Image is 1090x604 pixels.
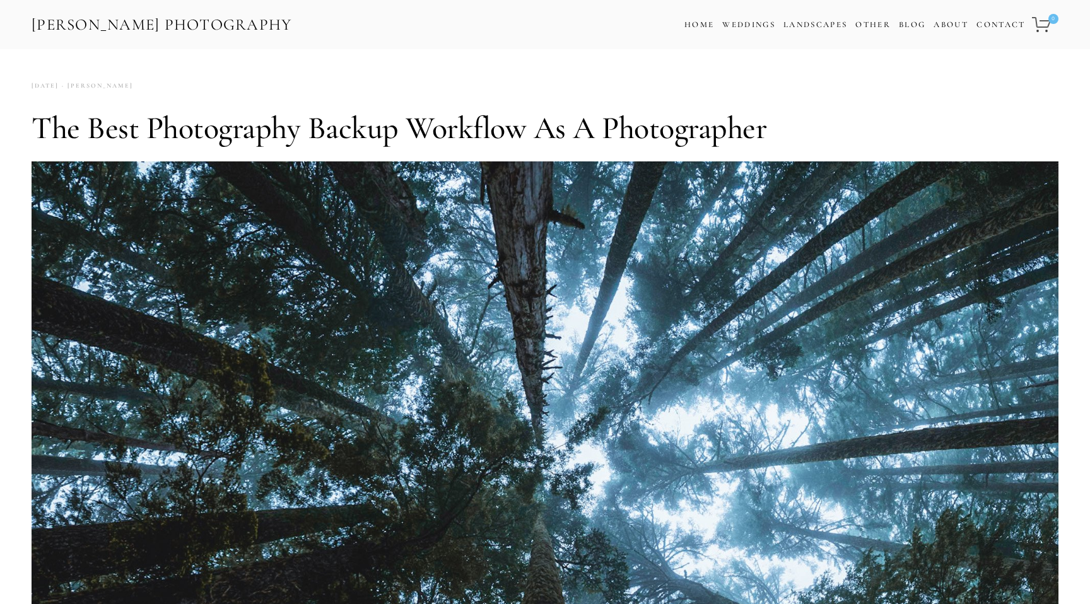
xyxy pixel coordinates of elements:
[1030,9,1060,40] a: 0 items in cart
[722,20,775,30] a: Weddings
[899,16,925,34] a: Blog
[855,20,891,30] a: Other
[1048,14,1058,24] span: 0
[783,20,847,30] a: Landscapes
[32,78,59,95] time: [DATE]
[59,78,133,95] a: [PERSON_NAME]
[30,11,293,39] a: [PERSON_NAME] Photography
[976,16,1025,34] a: Contact
[684,16,714,34] a: Home
[32,109,1058,147] h1: The Best Photography Backup Workflow as a Photographer
[934,16,968,34] a: About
